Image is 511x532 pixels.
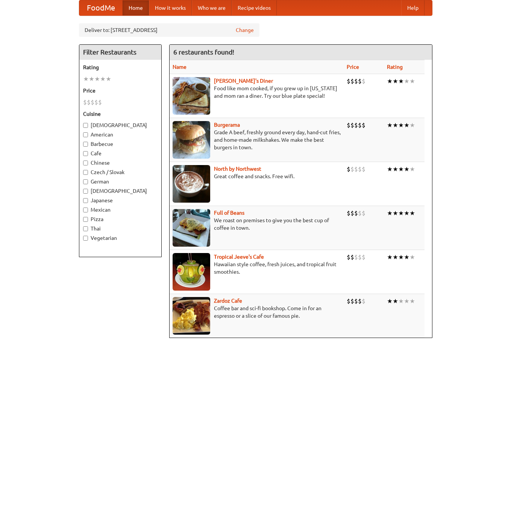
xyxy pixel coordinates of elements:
[83,187,158,195] label: [DEMOGRAPHIC_DATA]
[401,0,425,15] a: Help
[387,297,393,305] li: ★
[83,217,88,222] input: Pizza
[94,98,98,106] li: $
[173,85,341,100] p: Food like mom cooked, if you grew up in [US_STATE] and mom ran a diner. Try our blue plate special!
[350,297,354,305] li: $
[350,253,354,261] li: $
[83,132,88,137] input: American
[173,261,341,276] p: Hawaiian style coffee, fresh juices, and tropical fruit smoothies.
[393,165,398,173] li: ★
[398,121,404,129] li: ★
[173,173,341,180] p: Great coffee and snacks. Free wifi.
[98,98,102,106] li: $
[83,215,158,223] label: Pizza
[398,297,404,305] li: ★
[173,121,210,159] img: burgerama.jpg
[232,0,277,15] a: Recipe videos
[106,75,111,83] li: ★
[173,217,341,232] p: We roast on premises to give you the best cup of coffee in town.
[173,297,210,335] img: zardoz.jpg
[409,77,415,85] li: ★
[83,159,158,167] label: Chinese
[358,297,362,305] li: $
[214,166,261,172] b: North by Northwest
[350,77,354,85] li: $
[83,151,88,156] input: Cafe
[83,179,88,184] input: German
[214,122,240,128] a: Burgerama
[398,77,404,85] li: ★
[83,198,88,203] input: Japanese
[192,0,232,15] a: Who we are
[358,209,362,217] li: $
[409,165,415,173] li: ★
[83,75,89,83] li: ★
[173,305,341,320] p: Coffee bar and sci-fi bookshop. Come in for an espresso or a slice of our famous pie.
[214,254,264,260] a: Tropical Jeeve's Cafe
[347,209,350,217] li: $
[387,77,393,85] li: ★
[393,77,398,85] li: ★
[83,161,88,165] input: Chinese
[83,123,88,128] input: [DEMOGRAPHIC_DATA]
[89,75,94,83] li: ★
[347,77,350,85] li: $
[404,165,409,173] li: ★
[83,178,158,185] label: German
[173,129,341,151] p: Grade A beef, freshly ground every day, hand-cut fries, and home-made milkshakes. We make the bes...
[83,110,158,118] h5: Cuisine
[362,209,365,217] li: $
[404,253,409,261] li: ★
[387,165,393,173] li: ★
[173,165,210,203] img: north.jpg
[236,26,254,34] a: Change
[83,170,88,175] input: Czech / Slovak
[358,253,362,261] li: $
[362,121,365,129] li: $
[83,98,87,106] li: $
[354,209,358,217] li: $
[83,206,158,214] label: Mexican
[404,209,409,217] li: ★
[79,23,259,37] div: Deliver to: [STREET_ADDRESS]
[404,121,409,129] li: ★
[354,165,358,173] li: $
[83,142,88,147] input: Barbecue
[409,253,415,261] li: ★
[87,98,91,106] li: $
[83,225,158,232] label: Thai
[173,209,210,247] img: beans.jpg
[214,78,273,84] b: [PERSON_NAME]'s Diner
[100,75,106,83] li: ★
[83,226,88,231] input: Thai
[354,297,358,305] li: $
[409,209,415,217] li: ★
[350,165,354,173] li: $
[354,253,358,261] li: $
[214,298,242,304] a: Zardoz Cafe
[362,165,365,173] li: $
[83,234,158,242] label: Vegetarian
[83,87,158,94] h5: Price
[173,49,234,56] ng-pluralize: 6 restaurants found!
[347,121,350,129] li: $
[354,121,358,129] li: $
[362,297,365,305] li: $
[83,168,158,176] label: Czech / Slovak
[83,140,158,148] label: Barbecue
[387,121,393,129] li: ★
[358,121,362,129] li: $
[354,77,358,85] li: $
[409,297,415,305] li: ★
[347,297,350,305] li: $
[173,253,210,291] img: jeeves.jpg
[393,253,398,261] li: ★
[94,75,100,83] li: ★
[398,165,404,173] li: ★
[91,98,94,106] li: $
[149,0,192,15] a: How it works
[214,210,244,216] a: Full of Beans
[347,165,350,173] li: $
